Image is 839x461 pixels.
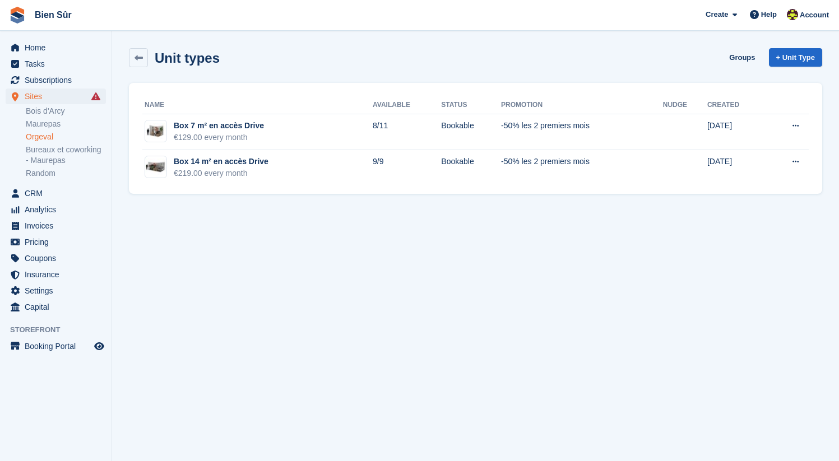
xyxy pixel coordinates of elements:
div: Box 14 m² en accès Drive [174,156,268,167]
span: Booking Portal [25,338,92,354]
td: [DATE] [707,114,766,150]
a: Orgeval [26,132,106,142]
span: Insurance [25,267,92,282]
div: €219.00 every month [174,167,268,179]
a: menu [6,338,106,354]
a: Bien Sûr [30,6,76,24]
th: Created [707,96,766,114]
span: Coupons [25,250,92,266]
div: €129.00 every month [174,132,264,143]
a: menu [6,234,106,250]
a: menu [6,283,106,299]
span: Subscriptions [25,72,92,88]
img: stora-icon-8386f47178a22dfd0bd8f6a31ec36ba5ce8667c1dd55bd0f319d3a0aa187defe.svg [9,7,26,24]
span: Storefront [10,324,112,336]
img: box-14m2.jpg [145,159,166,175]
a: menu [6,72,106,88]
a: menu [6,185,106,201]
a: menu [6,267,106,282]
img: Marie Tran [787,9,798,20]
a: + Unit Type [769,48,822,67]
span: Create [706,9,728,20]
th: Status [441,96,501,114]
a: Preview store [92,339,106,353]
a: menu [6,218,106,234]
a: menu [6,40,106,55]
a: menu [6,89,106,104]
td: 9/9 [373,150,441,185]
a: Bureaux et coworking - Maurepas [26,145,106,166]
a: menu [6,202,106,217]
a: Groups [725,48,759,67]
span: Pricing [25,234,92,250]
th: Available [373,96,441,114]
th: Promotion [501,96,663,114]
span: Analytics [25,202,92,217]
td: -50% les 2 premiers mois [501,150,663,185]
span: Invoices [25,218,92,234]
span: Home [25,40,92,55]
th: Nudge [663,96,707,114]
img: box-7m2.jpg [145,123,166,139]
i: Smart entry sync failures have occurred [91,92,100,101]
td: Bookable [441,114,501,150]
td: [DATE] [707,150,766,185]
h2: Unit types [155,50,220,66]
span: Capital [25,299,92,315]
td: -50% les 2 premiers mois [501,114,663,150]
span: CRM [25,185,92,201]
td: Bookable [441,150,501,185]
span: Account [800,10,829,21]
a: Random [26,168,106,179]
th: Name [142,96,373,114]
a: Bois d'Arcy [26,106,106,117]
div: Box 7 m² en accès Drive [174,120,264,132]
a: Maurepas [26,119,106,129]
span: Sites [25,89,92,104]
span: Help [761,9,777,20]
a: menu [6,299,106,315]
a: menu [6,56,106,72]
a: menu [6,250,106,266]
td: 8/11 [373,114,441,150]
span: Settings [25,283,92,299]
span: Tasks [25,56,92,72]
